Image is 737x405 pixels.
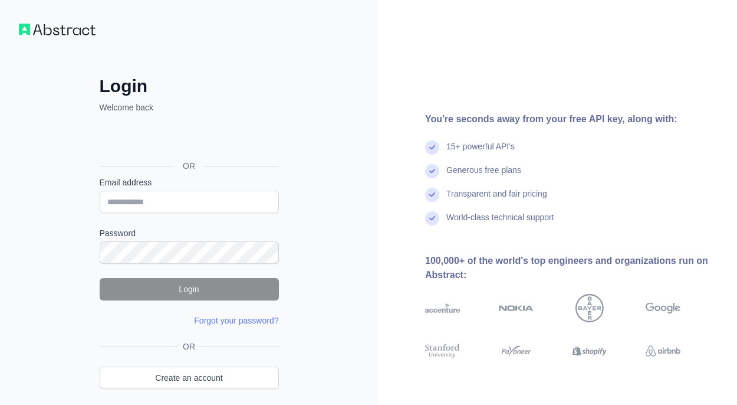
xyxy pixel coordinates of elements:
img: shopify [573,342,607,360]
div: You're seconds away from your free API key, along with: [425,112,718,126]
img: check mark [425,141,439,155]
div: World-class technical support [446,211,554,235]
img: check mark [425,164,439,178]
img: check mark [425,211,439,226]
h2: Login [100,76,279,97]
img: stanford university [425,342,460,360]
img: bayer [575,294,604,322]
div: 100,000+ of the world's top engineers and organizations run on Abstract: [425,254,718,282]
img: check mark [425,188,439,202]
a: Create an account [100,367,279,389]
div: 15+ powerful API's [446,141,515,164]
span: OR [173,160,205,172]
img: payoneer [499,342,534,360]
img: nokia [499,294,534,322]
button: Login [100,278,279,301]
img: Workflow [19,24,96,35]
span: OR [178,341,200,352]
img: airbnb [646,342,680,360]
p: Welcome back [100,102,279,113]
label: Email address [100,177,279,188]
img: google [646,294,680,322]
div: Generous free plans [446,164,521,188]
iframe: Sign in with Google Button [94,126,282,152]
div: Transparent and fair pricing [446,188,547,211]
img: accenture [425,294,460,322]
label: Password [100,227,279,239]
a: Forgot your password? [194,316,278,325]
